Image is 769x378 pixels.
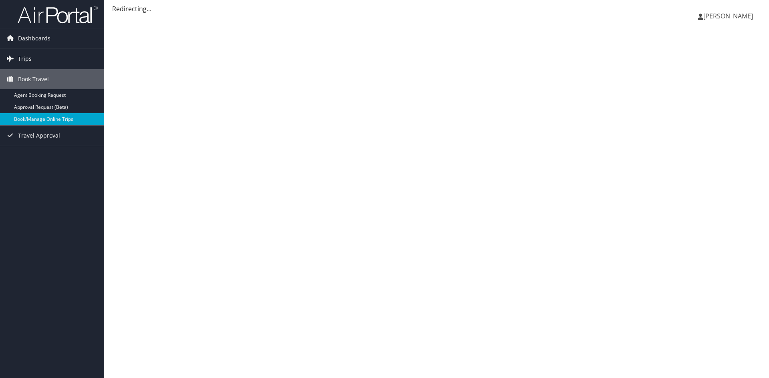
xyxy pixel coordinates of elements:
[18,28,50,48] span: Dashboards
[698,4,761,28] a: [PERSON_NAME]
[18,126,60,146] span: Travel Approval
[18,5,98,24] img: airportal-logo.png
[18,49,32,69] span: Trips
[703,12,753,20] span: [PERSON_NAME]
[18,69,49,89] span: Book Travel
[112,4,761,14] div: Redirecting...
